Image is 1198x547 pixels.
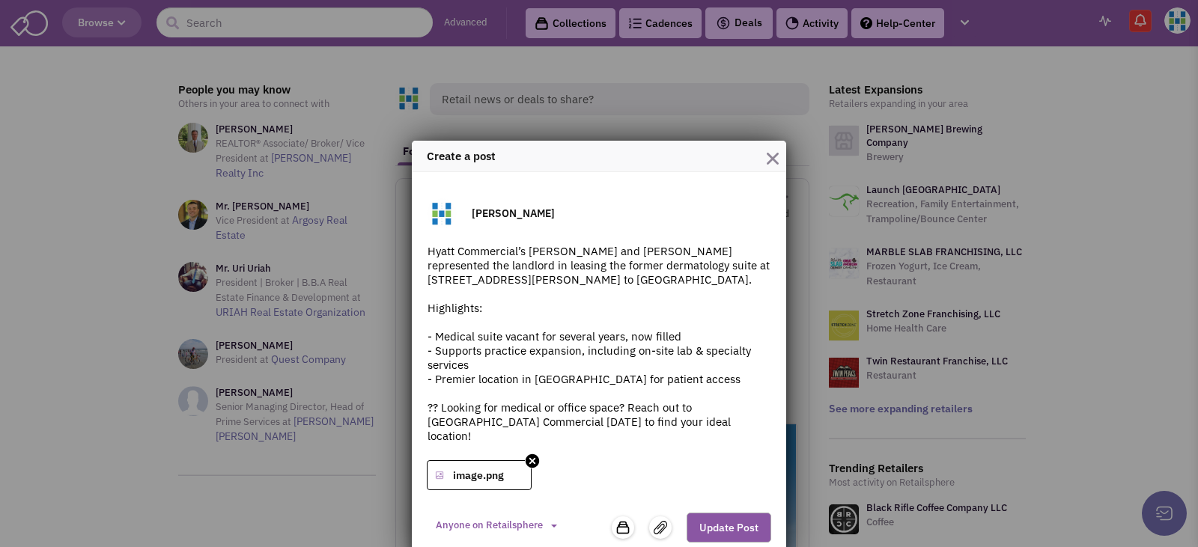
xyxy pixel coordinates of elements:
[427,148,779,164] h4: Create a post
[687,513,771,543] button: Update Post
[436,519,543,531] span: Anyone on Retailsphere
[453,468,523,482] h3: image.png
[472,207,555,220] h3: [PERSON_NAME]
[615,520,630,535] img: icon-collection-lavender.png
[427,513,566,538] button: Anyone on Retailsphere
[654,521,667,534] img: file.svg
